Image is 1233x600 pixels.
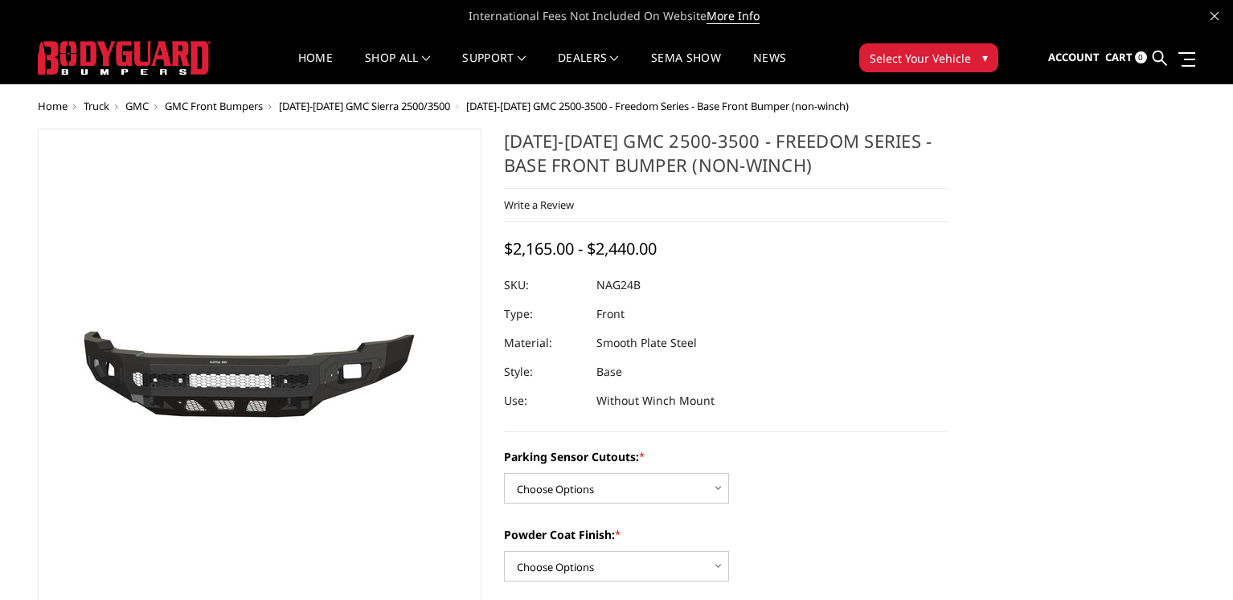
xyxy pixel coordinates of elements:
dd: Smooth Plate Steel [596,329,697,357]
button: Select Your Vehicle [859,43,998,72]
a: More Info [707,8,760,24]
dt: Type: [504,300,584,329]
a: Account [1048,36,1100,80]
span: Select Your Vehicle [870,50,971,67]
a: shop all [365,52,430,84]
a: SEMA Show [651,52,721,84]
dd: Base [596,357,622,386]
dt: SKU: [504,271,584,300]
span: ▾ [982,49,988,66]
a: News [753,52,786,84]
a: [DATE]-[DATE] GMC Sierra 2500/3500 [279,99,450,113]
a: Home [38,99,68,113]
a: Home [298,52,333,84]
dd: NAG24B [596,271,641,300]
span: Cart [1105,50,1133,64]
span: 0 [1135,51,1147,63]
a: Support [462,52,526,84]
label: Parking Sensor Cutouts: [504,448,948,465]
label: Powder Coat Finish: [504,526,948,543]
dd: Without Winch Mount [596,386,715,415]
span: $2,165.00 - $2,440.00 [504,238,657,259]
a: GMC [125,99,149,113]
dt: Use: [504,386,584,415]
dt: Style: [504,357,584,386]
img: BODYGUARD BUMPERS [38,41,211,75]
span: Account [1048,50,1100,64]
h1: [DATE]-[DATE] GMC 2500-3500 - Freedom Series - Base Front Bumper (non-winch) [504,129,948,189]
dd: Front [596,300,625,329]
span: [DATE]-[DATE] GMC 2500-3500 - Freedom Series - Base Front Bumper (non-winch) [466,99,849,113]
a: Truck [84,99,109,113]
a: GMC Front Bumpers [165,99,263,113]
a: Cart 0 [1105,36,1147,80]
a: Write a Review [504,198,574,212]
a: Dealers [558,52,619,84]
dt: Material: [504,329,584,357]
